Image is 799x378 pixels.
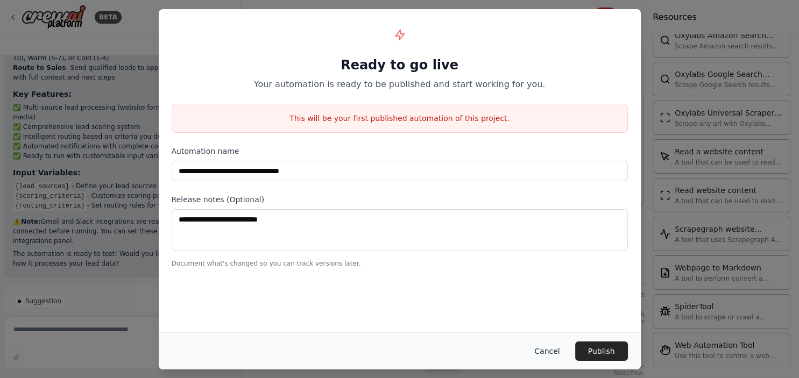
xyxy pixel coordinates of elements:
[172,113,627,124] p: This will be your first published automation of this project.
[172,259,628,268] p: Document what's changed so you can track versions later.
[172,78,628,91] p: Your automation is ready to be published and start working for you.
[172,56,628,74] h1: Ready to go live
[575,341,628,361] button: Publish
[526,341,568,361] button: Cancel
[172,146,628,156] label: Automation name
[172,194,628,205] label: Release notes (Optional)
